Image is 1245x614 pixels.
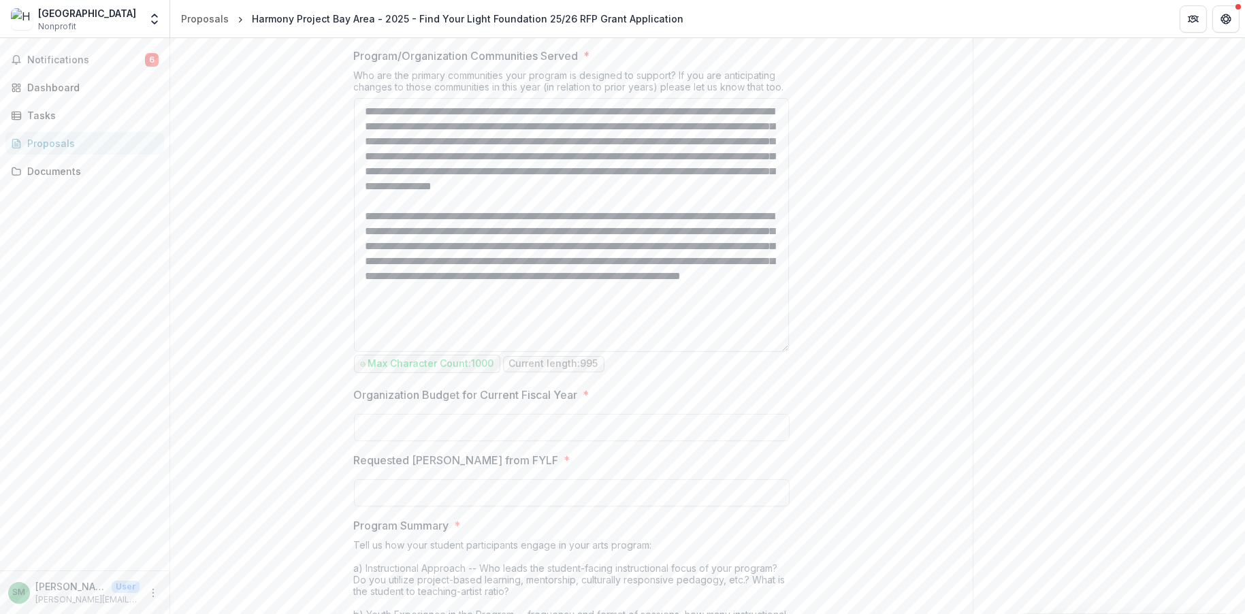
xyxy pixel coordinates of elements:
[5,76,164,99] a: Dashboard
[27,164,153,178] div: Documents
[354,517,449,534] p: Program Summary
[354,48,579,64] p: Program/Organization Communities Served
[35,594,140,606] p: [PERSON_NAME][EMAIL_ADDRESS][DOMAIN_NAME]
[112,581,140,593] p: User
[27,108,153,123] div: Tasks
[27,136,153,150] div: Proposals
[176,9,689,29] nav: breadcrumb
[13,588,26,597] div: Seth Mausner
[1212,5,1240,33] button: Get Help
[252,12,683,26] div: Harmony Project Bay Area - 2025 - Find Your Light Foundation 25/26 RFP Grant Application
[35,579,106,594] p: [PERSON_NAME]
[368,358,494,370] p: Max Character Count: 1000
[145,5,164,33] button: Open entity switcher
[354,387,578,403] p: Organization Budget for Current Fiscal Year
[354,69,790,98] div: Who are the primary communities your program is designed to support? If you are anticipating chan...
[11,8,33,30] img: Harmony Project Bay Area
[5,160,164,182] a: Documents
[27,54,145,66] span: Notifications
[181,12,229,26] div: Proposals
[354,452,559,468] p: Requested [PERSON_NAME] from FYLF
[5,132,164,155] a: Proposals
[509,358,598,370] p: Current length: 995
[145,53,159,67] span: 6
[38,6,136,20] div: [GEOGRAPHIC_DATA]
[145,585,161,601] button: More
[27,80,153,95] div: Dashboard
[5,49,164,71] button: Notifications6
[5,104,164,127] a: Tasks
[38,20,76,33] span: Nonprofit
[176,9,234,29] a: Proposals
[1180,5,1207,33] button: Partners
